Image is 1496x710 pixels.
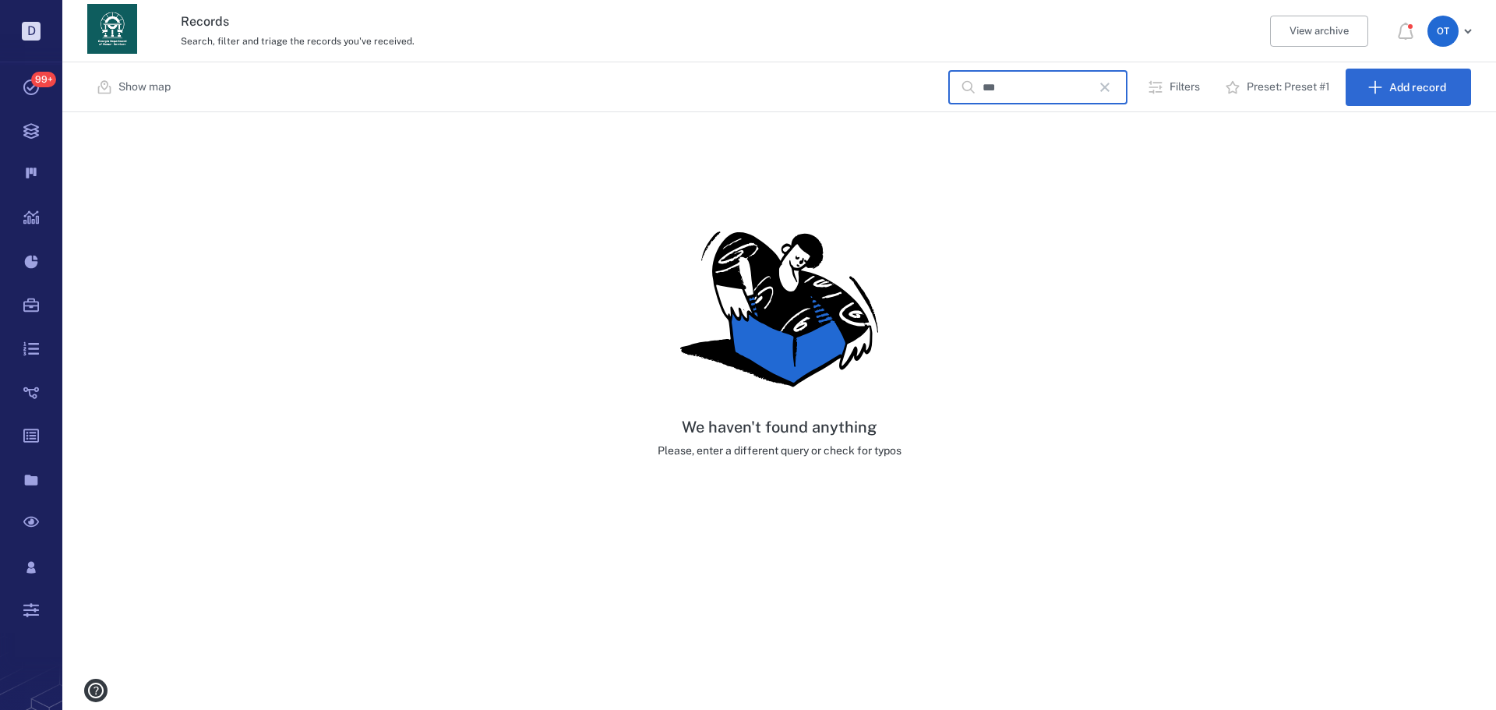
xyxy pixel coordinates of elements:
button: help [78,673,114,708]
p: Please, enter a different query or check for typos [658,443,901,459]
button: Filters [1138,69,1212,106]
img: Georgia Department of Human Services logo [87,4,137,54]
button: Preset: Preset #1 [1215,69,1343,106]
p: Show map [118,79,171,95]
a: Go home [87,4,137,59]
div: O T [1427,16,1459,47]
p: Filters [1170,79,1200,95]
h3: Records [181,12,1030,31]
button: Show map [87,69,183,106]
button: OT [1427,16,1477,47]
button: View archive [1270,16,1368,47]
p: D [22,22,41,41]
span: Search, filter and triage the records you've received. [181,36,415,47]
h5: We haven't found anything [658,418,901,437]
p: Preset: Preset #1 [1247,79,1330,95]
span: Help [35,11,67,25]
button: Add record [1346,69,1471,106]
span: 99+ [31,72,56,87]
